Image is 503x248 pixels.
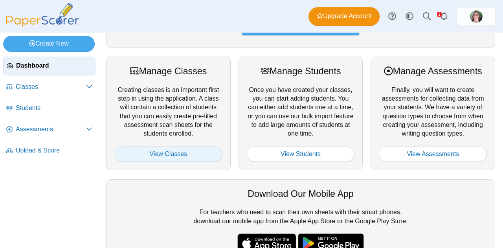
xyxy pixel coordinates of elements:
[470,10,483,23] img: ps.jIrQeq6sXhOn61F0
[308,7,380,26] a: Upgrade Account
[16,104,92,112] span: Students
[379,146,487,162] a: View Assessments
[3,36,95,51] a: Create New
[16,61,92,70] span: Dashboard
[470,10,483,23] span: Brooke Kelly
[247,65,355,77] div: Manage Students
[3,3,82,27] img: PaperScorer
[457,7,496,26] a: ps.jIrQeq6sXhOn61F0
[247,146,355,162] a: View Students
[3,78,95,97] a: Classes
[3,99,95,118] a: Students
[16,83,86,91] span: Classes
[3,141,95,160] a: Upload & Score
[317,12,371,20] span: Upgrade Account
[371,57,495,170] div: Finally, you will want to create assessments for collecting data from your students. We have a va...
[239,57,363,170] div: Once you have created your classes, you can start adding students. You can either add students on...
[114,146,222,162] a: View Classes
[114,65,222,77] div: Manage Classes
[16,146,92,155] span: Upload & Score
[16,125,86,134] span: Assessments
[3,57,95,75] a: Dashboard
[3,22,82,28] a: PaperScorer
[435,8,453,25] a: Alerts
[114,187,487,200] div: Download Our Mobile App
[3,120,95,139] a: Assessments
[106,57,231,170] div: Creating classes is an important first step in using the application. A class will contain a coll...
[379,65,487,77] div: Manage Assessments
